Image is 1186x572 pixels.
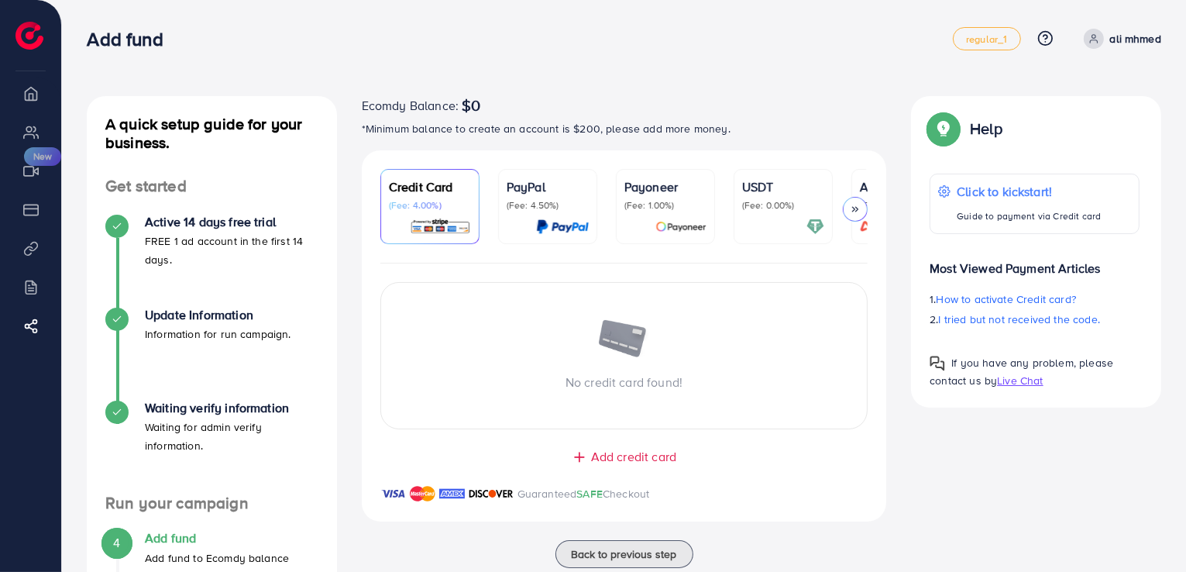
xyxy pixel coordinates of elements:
img: card [410,218,471,236]
img: card [536,218,589,236]
p: Payoneer [624,177,706,196]
p: USDT [742,177,824,196]
p: No credit card found! [381,373,868,391]
li: Waiting verify information [87,401,337,494]
img: Popup guide [930,356,945,371]
h4: A quick setup guide for your business. [87,115,337,152]
h4: Add fund [145,531,289,546]
img: card [855,218,942,236]
img: brand [410,484,435,503]
h4: Get started [87,177,337,196]
img: card [806,218,824,236]
img: Popup guide [930,115,957,143]
img: brand [380,484,406,503]
p: Information for run campaign. [145,325,291,343]
p: Click to kickstart! [957,182,1101,201]
p: (Fee: 4.50%) [507,199,589,212]
p: *Minimum balance to create an account is $200, please add more money. [362,119,887,138]
span: How to activate Credit card? [937,291,1076,307]
span: If you have any problem, please contact us by [930,355,1113,388]
p: Credit Card [389,177,471,196]
p: (Fee: 0.00%) [742,199,824,212]
img: brand [439,484,465,503]
img: image [597,320,651,360]
p: FREE 1 ad account in the first 14 days. [145,232,318,269]
img: brand [469,484,514,503]
p: 1. [930,290,1140,308]
span: Back to previous step [572,546,677,562]
button: Back to previous step [555,540,693,568]
p: Guide to payment via Credit card [957,207,1101,226]
h4: Active 14 days free trial [145,215,318,229]
span: Add credit card [591,448,676,466]
li: Update Information [87,308,337,401]
span: SAFE [576,486,603,501]
span: $0 [462,96,480,115]
h4: Waiting verify information [145,401,318,415]
p: ali mhmed [1110,29,1161,48]
h4: Run your campaign [87,494,337,513]
p: Most Viewed Payment Articles [930,246,1140,277]
p: (Fee: 4.00%) [389,199,471,212]
span: regular_1 [966,34,1007,44]
p: Guaranteed Checkout [517,484,650,503]
span: I tried but not received the code. [939,312,1100,327]
span: Live Chat [997,373,1043,388]
h3: Add fund [87,28,175,50]
span: Ecomdy Balance: [362,96,459,115]
p: Help [970,119,1002,138]
p: Add fund to Ecomdy balance [145,549,289,567]
span: 4 [113,534,120,552]
p: (Fee: 1.00%) [624,199,706,212]
a: regular_1 [953,27,1020,50]
p: Waiting for admin verify information. [145,418,318,455]
p: Airwallex [860,177,942,196]
img: card [655,218,706,236]
img: logo [15,22,43,50]
a: ali mhmed [1078,29,1161,49]
p: 2. [930,310,1140,329]
h4: Update Information [145,308,291,322]
p: PayPal [507,177,589,196]
li: Active 14 days free trial [87,215,337,308]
